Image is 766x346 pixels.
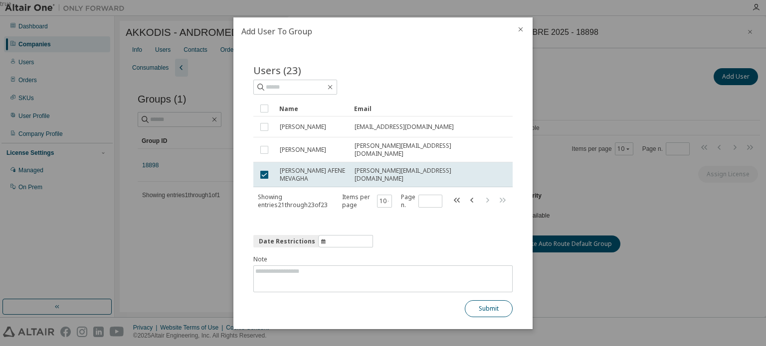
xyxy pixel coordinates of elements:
span: Users (23) [253,63,301,77]
button: Submit [465,300,513,317]
span: Date Restrictions [259,237,315,245]
span: [PERSON_NAME] [280,123,326,131]
span: [PERSON_NAME][EMAIL_ADDRESS][DOMAIN_NAME] [355,142,495,158]
span: Showing entries 21 through 23 of 23 [258,193,328,209]
span: Items per page [342,193,392,209]
span: [PERSON_NAME][EMAIL_ADDRESS][DOMAIN_NAME] [355,167,495,183]
span: [PERSON_NAME] AFENE MEVAGHA [280,167,346,183]
span: [PERSON_NAME] [280,146,326,154]
div: Email [354,101,496,116]
h2: Add User To Group [233,17,509,45]
span: Page n. [401,193,442,209]
button: information [253,235,373,247]
span: [EMAIL_ADDRESS][DOMAIN_NAME] [355,123,454,131]
button: 10 [380,197,389,205]
button: close [517,25,525,33]
label: Note [253,255,513,263]
div: Name [279,101,346,116]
